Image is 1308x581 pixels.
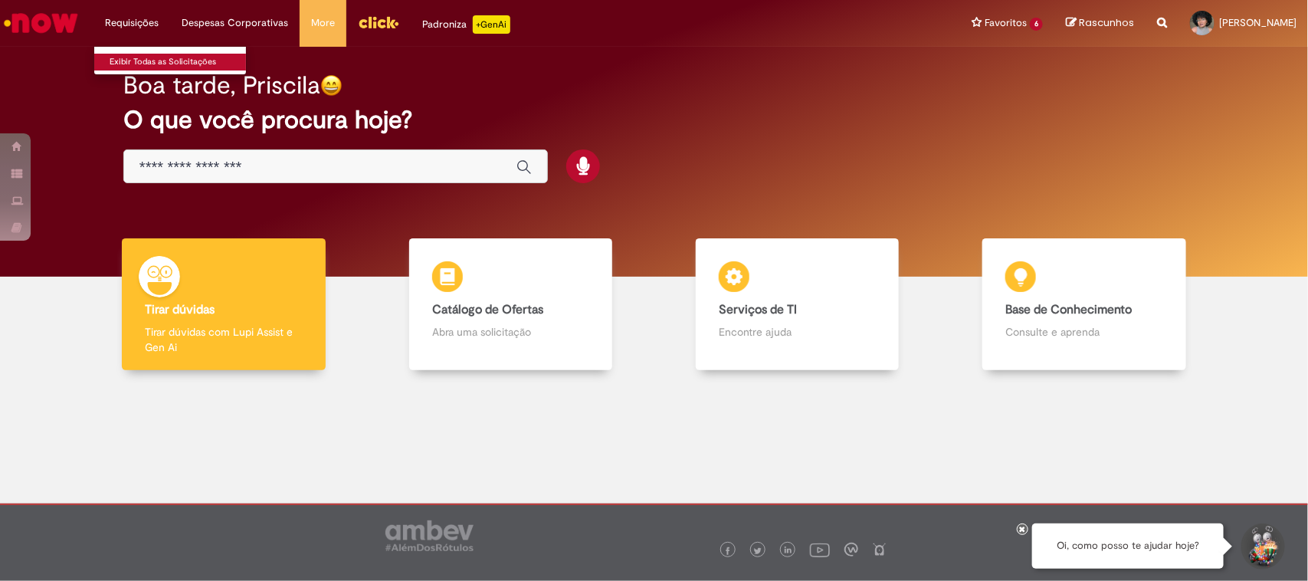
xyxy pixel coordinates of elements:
b: Base de Conhecimento [1005,302,1132,317]
h2: Boa tarde, Priscila [123,72,320,99]
span: [PERSON_NAME] [1219,16,1297,29]
b: Serviços de TI [719,302,797,317]
img: click_logo_yellow_360x200.png [358,11,399,34]
b: Catálogo de Ofertas [432,302,543,317]
div: Oi, como posso te ajudar hoje? [1032,524,1224,569]
span: Despesas Corporativas [182,15,288,31]
a: Tirar dúvidas Tirar dúvidas com Lupi Assist e Gen Ai [80,238,367,371]
span: Rascunhos [1079,15,1134,30]
span: More [311,15,335,31]
img: logo_footer_naosei.png [873,543,887,556]
a: Catálogo de Ofertas Abra uma solicitação [367,238,654,371]
h2: O que você procura hoje? [123,107,1185,133]
div: Padroniza [422,15,510,34]
img: ServiceNow [2,8,80,38]
p: Consulte e aprenda [1005,324,1162,340]
img: logo_footer_facebook.png [724,547,732,555]
img: logo_footer_workplace.png [844,543,858,556]
a: Exibir Todas as Solicitações [94,54,263,71]
span: Requisições [105,15,159,31]
p: Tirar dúvidas com Lupi Assist e Gen Ai [145,324,302,355]
p: +GenAi [473,15,510,34]
span: Favoritos [985,15,1027,31]
span: 6 [1030,18,1043,31]
p: Abra uma solicitação [432,324,589,340]
a: Base de Conhecimento Consulte e aprenda [941,238,1228,371]
a: Serviços de TI Encontre ajuda [654,238,941,371]
img: logo_footer_twitter.png [754,547,762,555]
ul: Requisições [93,46,247,75]
img: logo_footer_ambev_rotulo_gray.png [385,520,474,551]
p: Encontre ajuda [719,324,876,340]
img: happy-face.png [320,74,343,97]
img: logo_footer_youtube.png [810,540,830,560]
button: Iniciar Conversa de Suporte [1239,524,1285,570]
a: Rascunhos [1066,16,1134,31]
img: logo_footer_linkedin.png [785,547,792,556]
b: Tirar dúvidas [145,302,215,317]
